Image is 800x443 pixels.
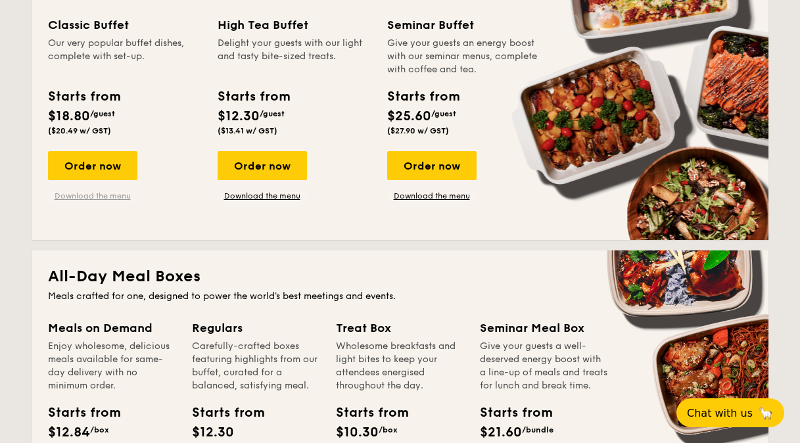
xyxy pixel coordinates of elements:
a: Download the menu [48,191,137,201]
div: Our very popular buffet dishes, complete with set-up. [48,37,202,76]
div: Meals on Demand [48,319,176,337]
span: ($13.41 w/ GST) [218,126,277,135]
span: /box [379,425,398,434]
div: Enjoy wholesome, delicious meals available for same-day delivery with no minimum order. [48,340,176,392]
div: Order now [387,151,477,180]
div: Starts from [480,403,539,423]
span: /guest [260,109,285,118]
div: Wholesome breakfasts and light bites to keep your attendees energised throughout the day. [336,340,464,392]
div: Regulars [192,319,320,337]
div: Order now [48,151,137,180]
div: Order now [218,151,307,180]
span: $18.80 [48,108,90,124]
a: Download the menu [218,191,307,201]
div: Starts from [336,403,395,423]
div: Starts from [218,87,289,106]
span: $25.60 [387,108,431,124]
div: Seminar Buffet [387,16,541,34]
div: Seminar Meal Box [480,319,608,337]
div: Give your guests a well-deserved energy boost with a line-up of meals and treats for lunch and br... [480,340,608,392]
div: Treat Box [336,319,464,337]
h2: All-Day Meal Boxes [48,266,753,287]
div: Classic Buffet [48,16,202,34]
span: /guest [90,109,115,118]
div: Delight your guests with our light and tasty bite-sized treats. [218,37,371,76]
span: ($20.49 w/ GST) [48,126,111,135]
span: /bundle [522,425,553,434]
span: 🦙 [758,406,774,421]
span: $12.30 [218,108,260,124]
span: ($27.90 w/ GST) [387,126,449,135]
span: /guest [431,109,456,118]
div: Starts from [48,403,107,423]
div: Carefully-crafted boxes featuring highlights from our buffet, curated for a balanced, satisfying ... [192,340,320,392]
div: Starts from [192,403,251,423]
span: $10.30 [336,425,379,440]
div: Meals crafted for one, designed to power the world's best meetings and events. [48,290,753,303]
span: Chat with us [687,407,753,419]
span: /box [90,425,109,434]
div: Give your guests an energy boost with our seminar menus, complete with coffee and tea. [387,37,541,76]
span: $12.84 [48,425,90,440]
div: Starts from [48,87,120,106]
span: $21.60 [480,425,522,440]
div: Starts from [387,87,459,106]
a: Download the menu [387,191,477,201]
span: $12.30 [192,425,234,440]
button: Chat with us🦙 [676,398,784,427]
div: High Tea Buffet [218,16,371,34]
